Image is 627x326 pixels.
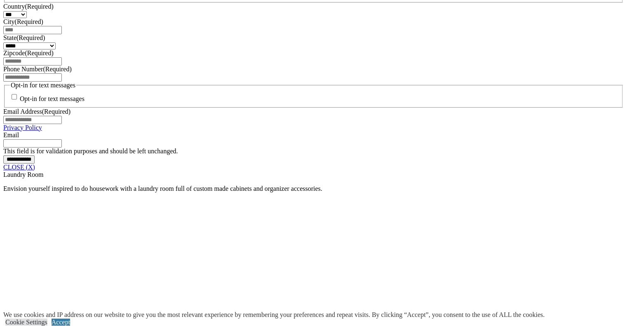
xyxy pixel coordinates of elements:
[3,185,624,192] p: Envision yourself inspired to do housework with a laundry room full of custom made cabinets and o...
[3,171,43,178] span: Laundry Room
[10,82,76,89] legend: Opt-in for text messages
[3,49,54,56] label: Zipcode
[3,34,45,41] label: State
[42,108,70,115] span: (Required)
[3,3,54,10] label: Country
[3,311,545,319] div: We use cookies and IP address on our website to give you the most relevant experience by remember...
[3,164,35,171] a: CLOSE (X)
[5,319,47,326] a: Cookie Settings
[20,96,85,103] label: Opt-in for text messages
[3,131,19,138] label: Email
[3,66,72,73] label: Phone Number
[25,49,53,56] span: (Required)
[15,18,43,25] span: (Required)
[43,66,71,73] span: (Required)
[3,148,624,155] div: This field is for validation purposes and should be left unchanged.
[52,319,70,326] a: Accept
[3,108,70,115] label: Email Address
[3,124,42,131] a: Privacy Policy
[25,3,53,10] span: (Required)
[16,34,45,41] span: (Required)
[3,18,43,25] label: City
